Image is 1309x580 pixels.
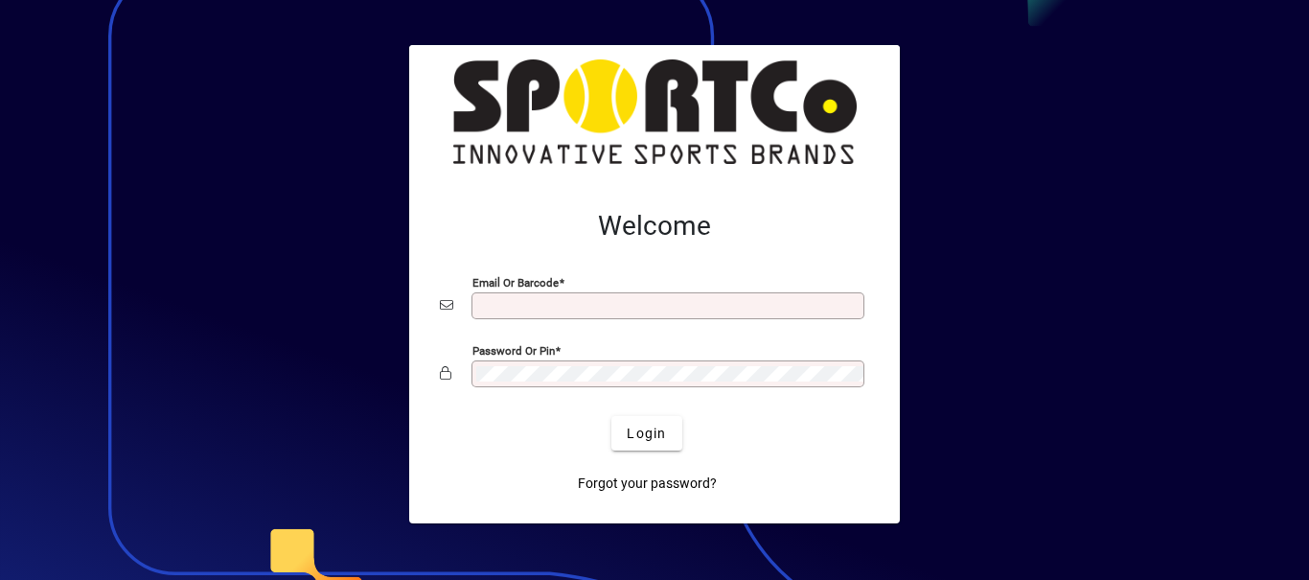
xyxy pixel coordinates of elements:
h2: Welcome [440,210,869,243]
span: Login [627,424,666,444]
mat-label: Password or Pin [472,344,555,358]
button: Login [611,416,681,451]
a: Forgot your password? [570,466,724,500]
mat-label: Email or Barcode [472,276,559,290]
span: Forgot your password? [578,474,717,494]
